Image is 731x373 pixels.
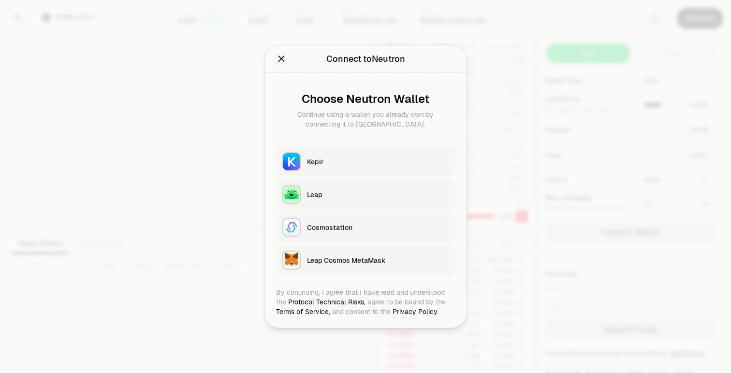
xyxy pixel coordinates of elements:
a: Protocol Technical Risks, [288,298,365,306]
img: Leap [283,186,300,203]
a: Privacy Policy. [393,307,439,316]
div: Continue using a wallet you already own by connecting it to [GEOGRAPHIC_DATA]. [284,110,447,129]
button: LeapLeap [276,179,455,210]
a: Terms of Service, [276,307,330,316]
div: Keplr [307,157,449,167]
img: Cosmostation [283,219,300,236]
div: Cosmostation [307,223,449,232]
button: KeplrKeplr [276,146,455,177]
div: Connect to Neutron [326,52,405,66]
div: Choose Neutron Wallet [284,92,447,106]
div: Leap [307,190,449,200]
button: Leap Cosmos MetaMaskLeap Cosmos MetaMask [276,245,455,276]
button: CosmostationCosmostation [276,212,455,243]
img: Keplr [283,153,300,171]
button: Close [276,52,287,66]
img: Leap Cosmos MetaMask [283,252,300,269]
div: Leap Cosmos MetaMask [307,256,449,265]
div: By continuing, I agree that I have read and understood the agree to be bound by the and consent t... [276,287,455,316]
